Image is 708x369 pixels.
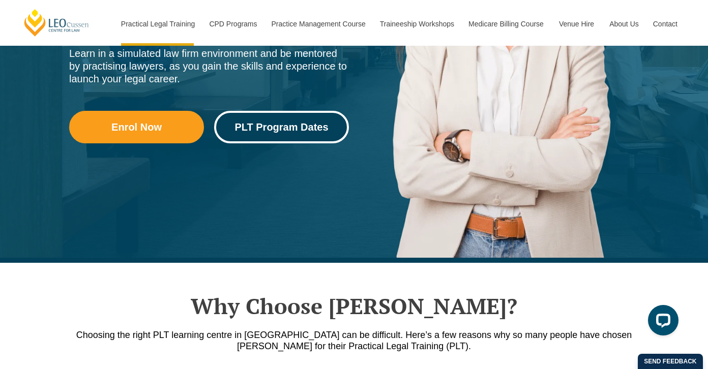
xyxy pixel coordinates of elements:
div: Learn in a simulated law firm environment and be mentored by practising lawyers, as you gain the ... [69,47,349,85]
a: About Us [602,2,645,46]
iframe: LiveChat chat widget [640,301,683,344]
h2: Why Choose [PERSON_NAME]? [64,293,644,319]
span: Enrol Now [111,122,162,132]
span: PLT Program Dates [234,122,328,132]
a: Traineeship Workshops [372,2,461,46]
a: Enrol Now [69,111,204,143]
a: Venue Hire [551,2,602,46]
a: PLT Program Dates [214,111,349,143]
a: Practical Legal Training [113,2,202,46]
a: Practice Management Course [264,2,372,46]
p: Choosing the right PLT learning centre in [GEOGRAPHIC_DATA] can be difficult. Here’s a few reason... [64,329,644,352]
a: [PERSON_NAME] Centre for Law [23,8,91,37]
a: Medicare Billing Course [461,2,551,46]
a: CPD Programs [201,2,263,46]
a: Contact [645,2,685,46]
